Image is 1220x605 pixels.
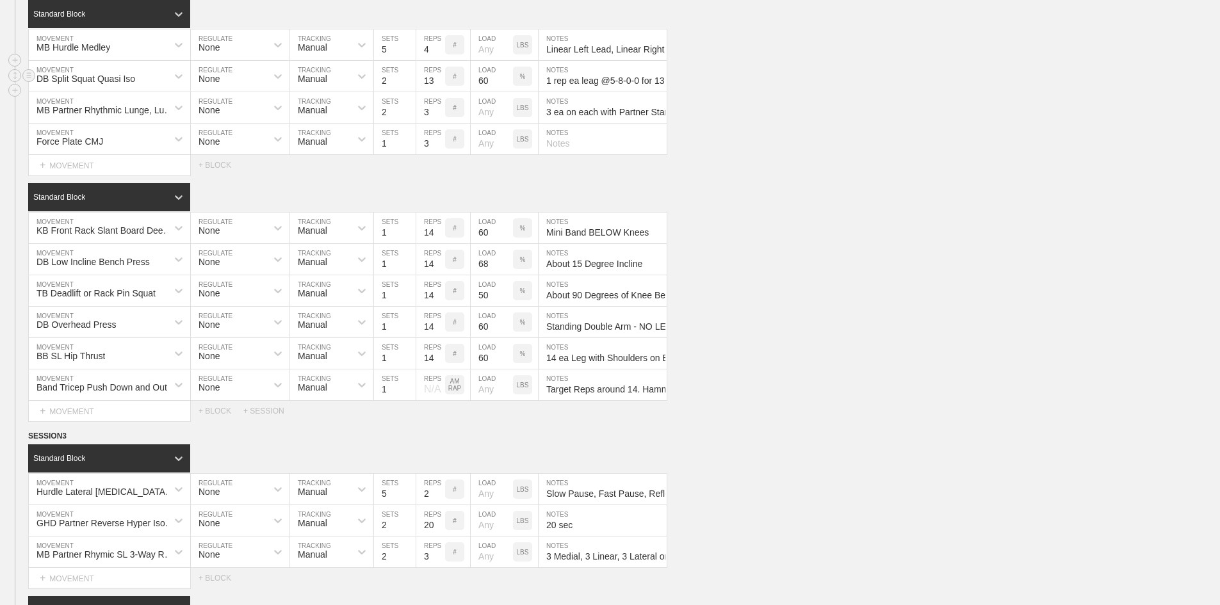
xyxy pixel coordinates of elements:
p: # [453,486,457,493]
p: LBS [517,104,529,111]
div: None [199,105,220,115]
p: LBS [517,136,529,143]
div: None [199,257,220,267]
div: MB Hurdle Medley [37,42,110,52]
input: Any [471,124,513,154]
p: # [453,319,457,326]
p: LBS [517,486,529,493]
div: DB Overhead Press [37,319,117,330]
span: + [40,572,45,583]
p: # [453,350,457,357]
div: Manual [298,105,327,115]
div: BB SL Hip Thrust [37,351,105,361]
input: Notes [539,307,667,337]
input: Any [471,307,513,337]
div: Manual [298,351,327,361]
input: Any [471,244,513,275]
input: Any [471,213,513,243]
div: Manual [298,319,327,330]
input: Notes [539,92,667,123]
input: Notes [539,275,667,306]
div: Hurdle Lateral [MEDICAL_DATA] Series [37,487,175,497]
input: Notes [539,213,667,243]
input: Any [471,536,513,567]
div: + BLOCK [199,161,243,170]
div: MOVEMENT [28,401,191,422]
div: Manual [298,42,327,52]
div: None [199,288,220,298]
div: MOVEMENT [28,155,191,176]
div: + BLOCK [199,407,243,415]
input: Any [471,505,513,536]
div: DB Split Squat Quasi Iso [37,74,135,84]
div: None [199,319,220,330]
div: None [199,549,220,560]
div: Manual [298,487,327,497]
input: Notes [539,505,667,536]
p: # [453,225,457,232]
input: Notes [539,474,667,504]
div: None [199,518,220,528]
div: Band Tricep Push Down and Out [37,382,167,392]
div: Manual [298,257,327,267]
input: Any [471,29,513,60]
div: Force Plate CMJ [37,136,103,147]
div: N/A [416,375,445,395]
div: Standard Block [33,10,85,19]
div: Standard Block [33,193,85,202]
div: Manual [298,549,327,560]
p: % [520,225,526,232]
p: % [520,319,526,326]
p: AM RAP [445,378,464,392]
div: Manual [298,74,327,84]
p: # [453,517,457,524]
input: Any [471,474,513,504]
div: None [199,382,220,392]
input: Any [471,369,513,400]
p: % [520,256,526,263]
input: Notes [539,29,667,60]
div: None [199,74,220,84]
p: LBS [517,42,529,49]
div: Manual [298,382,327,392]
input: Notes [539,61,667,92]
p: # [453,42,457,49]
div: MB Partner Rhymic SL 3-Way RDL [37,549,175,560]
input: Any [471,61,513,92]
input: Notes [539,244,667,275]
span: SESSION 3 [28,432,67,440]
input: Notes [539,536,667,567]
div: Manual [298,225,327,236]
span: + [40,405,45,416]
p: LBS [517,382,529,389]
div: Manual [298,518,327,528]
div: None [199,487,220,497]
input: Any [471,338,513,369]
iframe: Chat Widget [1156,544,1220,605]
p: # [453,136,457,143]
input: Notes [539,338,667,369]
p: # [453,256,457,263]
div: Manual [298,136,327,147]
p: # [453,287,457,294]
input: Any [471,92,513,123]
div: + SESSION [243,407,295,415]
span: + [40,159,45,170]
input: Notes [539,369,667,400]
div: MOVEMENT [28,568,191,589]
div: None [199,225,220,236]
p: % [520,350,526,357]
div: MB Partner Rhythmic Lunge, Lunge, Squat [37,105,175,115]
div: TB Deadlift or Rack Pin Squat [37,288,156,298]
p: LBS [517,517,529,524]
p: # [453,104,457,111]
p: % [520,287,526,294]
div: + BLOCK [199,574,243,583]
input: Any [471,275,513,306]
div: None [199,136,220,147]
p: # [453,549,457,556]
p: % [520,73,526,80]
p: # [453,73,457,80]
div: Manual [298,288,327,298]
